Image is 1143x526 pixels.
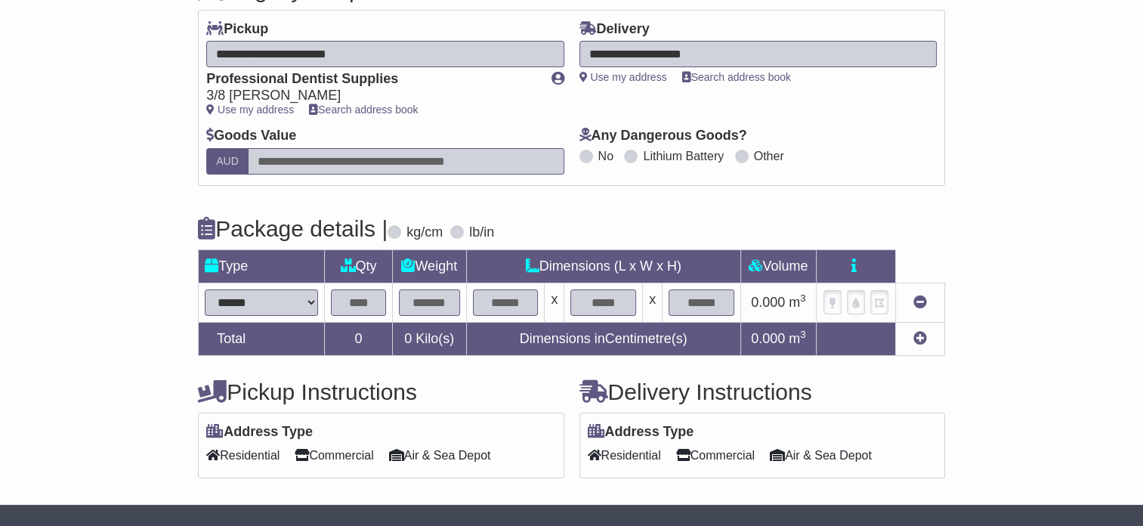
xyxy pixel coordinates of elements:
[309,104,418,116] a: Search address book
[466,322,740,355] td: Dimensions in Centimetre(s)
[579,71,667,83] a: Use my address
[198,216,388,241] h4: Package details |
[579,128,747,144] label: Any Dangerous Goods?
[800,292,806,304] sup: 3
[198,379,564,404] h4: Pickup Instructions
[751,331,785,346] span: 0.000
[206,88,536,104] div: 3/8 [PERSON_NAME]
[206,424,313,441] label: Address Type
[404,331,412,346] span: 0
[598,149,613,163] label: No
[206,71,536,88] div: Professional Dentist Supplies
[206,444,280,467] span: Residential
[643,149,724,163] label: Lithium Battery
[676,444,755,467] span: Commercial
[588,444,661,467] span: Residential
[206,128,296,144] label: Goods Value
[392,322,466,355] td: Kilo(s)
[789,331,806,346] span: m
[789,295,806,310] span: m
[643,283,663,322] td: x
[325,322,393,355] td: 0
[199,249,325,283] td: Type
[206,21,268,38] label: Pickup
[469,224,494,241] label: lb/in
[545,283,564,322] td: x
[579,379,945,404] h4: Delivery Instructions
[579,21,650,38] label: Delivery
[740,249,816,283] td: Volume
[389,444,491,467] span: Air & Sea Depot
[913,331,927,346] a: Add new item
[800,329,806,340] sup: 3
[751,295,785,310] span: 0.000
[199,322,325,355] td: Total
[466,249,740,283] td: Dimensions (L x W x H)
[588,424,694,441] label: Address Type
[206,148,249,175] label: AUD
[682,71,791,83] a: Search address book
[406,224,443,241] label: kg/cm
[392,249,466,283] td: Weight
[770,444,872,467] span: Air & Sea Depot
[754,149,784,163] label: Other
[913,295,927,310] a: Remove this item
[206,104,294,116] a: Use my address
[295,444,373,467] span: Commercial
[325,249,393,283] td: Qty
